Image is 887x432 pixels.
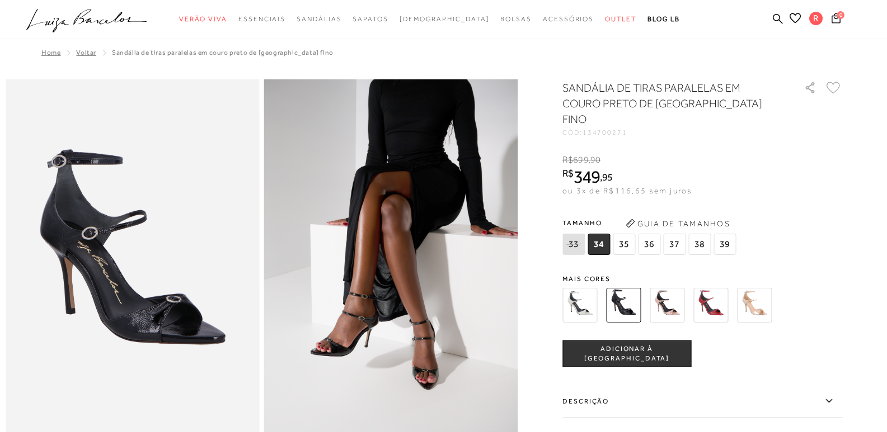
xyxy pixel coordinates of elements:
[583,129,627,136] span: 134700271
[400,9,490,30] a: noSubCategoriesText
[238,9,285,30] a: noSubCategoriesText
[647,9,680,30] a: BLOG LB
[238,15,285,23] span: Essenciais
[562,215,739,231] span: Tamanho
[737,288,772,322] img: SANDÁLIA DE TIRAS PARALELAS EM METALIZADO DOURADO DE SALTO ALTO FINO
[589,155,601,165] i: ,
[714,234,736,255] span: 39
[638,234,660,255] span: 36
[562,80,772,127] h1: SANDÁLIA DE TIRAS PARALELAS EM COURO PRETO DE [GEOGRAPHIC_DATA] FINO
[179,15,227,23] span: Verão Viva
[588,234,610,255] span: 34
[605,9,636,30] a: noSubCategoriesText
[562,129,786,136] div: CÓD:
[809,12,823,25] span: R
[837,11,844,19] span: 0
[41,49,60,56] a: Home
[563,344,691,364] span: ADICIONAR À [GEOGRAPHIC_DATA]
[606,288,641,322] img: SANDÁLIA DE TIRAS PARALELAS EM COURO PRETO DE SALTO ALTO FINO
[828,12,844,27] button: 0
[400,15,490,23] span: [DEMOGRAPHIC_DATA]
[562,155,573,165] i: R$
[500,9,532,30] a: noSubCategoriesText
[693,288,728,322] img: SANDÁLIA DE TIRAS PARALELAS EM COURO VERMELHO PIMENTA DE SALTO ALTO FINO
[600,172,613,182] i: ,
[605,15,636,23] span: Outlet
[562,288,597,322] img: SANDÁLIA DE TIRAS PARALELAS EM COURO OFF WHITE DE SALTO ALTO FINO
[602,171,613,183] span: 95
[562,385,842,417] label: Descrição
[562,186,692,195] span: ou 3x de R$116,65 sem juros
[613,234,635,255] span: 35
[179,9,227,30] a: noSubCategoriesText
[562,340,691,367] button: ADICIONAR À [GEOGRAPHIC_DATA]
[353,9,388,30] a: noSubCategoriesText
[112,49,334,56] span: SANDÁLIA DE TIRAS PARALELAS EM COURO PRETO DE [GEOGRAPHIC_DATA] FINO
[622,215,734,232] button: Guia de Tamanhos
[574,167,600,187] span: 349
[562,234,585,255] span: 33
[663,234,686,255] span: 37
[562,168,574,178] i: R$
[500,15,532,23] span: Bolsas
[76,49,96,56] a: Voltar
[543,15,594,23] span: Acessórios
[650,288,684,322] img: SANDÁLIA DE TIRAS PARALELAS EM COURO ROSA CASHMERE DE SALTO ALTO FINO
[590,155,600,165] span: 90
[647,15,680,23] span: BLOG LB
[562,276,842,282] span: Mais cores
[804,11,828,29] button: R
[688,234,711,255] span: 38
[297,15,341,23] span: Sandálias
[543,9,594,30] a: noSubCategoriesText
[573,155,588,165] span: 699
[353,15,388,23] span: Sapatos
[297,9,341,30] a: noSubCategoriesText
